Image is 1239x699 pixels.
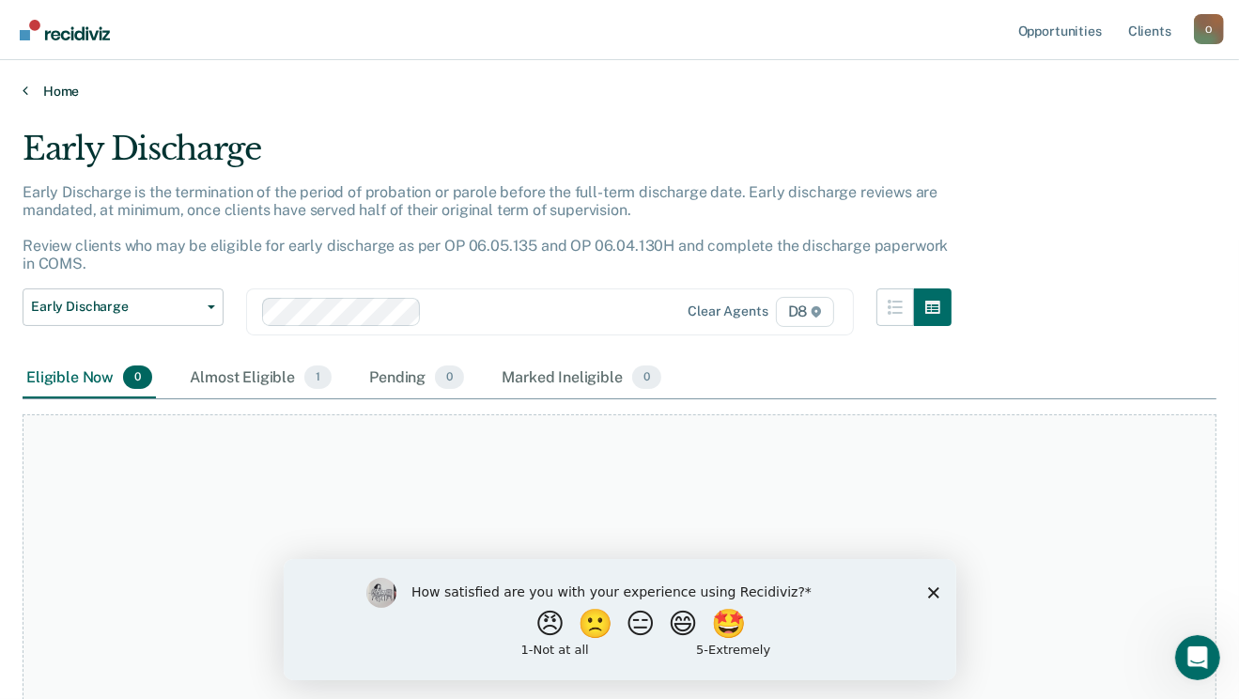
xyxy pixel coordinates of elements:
[123,365,152,390] span: 0
[23,130,952,183] div: Early Discharge
[186,358,335,399] div: Almost Eligible1
[776,297,835,327] span: D8
[365,358,468,399] div: Pending0
[688,303,767,319] div: Clear agents
[23,183,948,273] p: Early Discharge is the termination of the period of probation or parole before the full-term disc...
[435,365,464,390] span: 0
[284,559,956,680] iframe: Survey by Kim from Recidiviz
[20,20,110,40] img: Recidiviz
[23,358,156,399] div: Eligible Now0
[304,365,332,390] span: 1
[1175,635,1220,680] iframe: Intercom live chat
[498,358,665,399] div: Marked Ineligible0
[1194,14,1224,44] button: Profile dropdown button
[23,288,224,326] button: Early Discharge
[1194,14,1224,44] div: O
[31,299,200,315] span: Early Discharge
[23,83,1216,100] a: Home
[632,365,661,390] span: 0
